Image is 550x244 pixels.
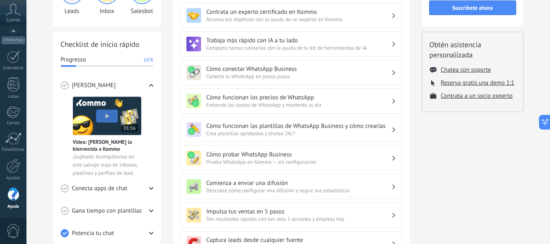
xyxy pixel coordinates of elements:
span: Prueba WhatsApp en Kommo — sin configuración [206,158,391,165]
div: Ayuda [2,204,25,209]
h2: Obtén asistencia personalizada [429,40,516,60]
h2: Checklist de inicio rápido [61,39,153,49]
span: Cuenta [7,18,20,23]
div: Ajustes [2,176,25,181]
h3: Impulsa tus ventas en 5 pasos [206,208,391,215]
div: Correo [2,121,25,126]
h3: Comienza a enviar una difusión [206,179,391,187]
span: Gana tiempo con plantillas [72,207,142,215]
button: Suscríbete ahora [429,0,516,15]
span: Progresso [61,56,86,64]
span: 16% [143,56,153,64]
span: Descubre cómo configurar una difusión y seguir sus estadísticas [206,187,391,194]
span: Entiende los costos de WhatsApp y mantente al día [206,101,391,108]
div: Estadísticas [2,147,25,152]
span: Potencia tu chat [72,229,114,237]
h3: Captura leads desde cualquier fuente [206,236,391,244]
button: Chatea con soporte [441,66,491,74]
span: Vídeo: [PERSON_NAME] la bienvenida a Kommo [73,138,141,152]
h3: Cómo probar WhatsApp Business [206,151,391,158]
h3: Cómo funcionan los precios de WhatsApp [206,94,391,101]
img: Meet video [73,97,141,135]
span: ¡Sujétate! Acompáñanos en este salvaje viaje de inboxes, pipelines y perfiles de lead. [73,153,141,177]
h3: Cómo conectar WhatsApp Business [206,65,391,73]
h3: Contrata un experto certificado en Kommo [206,8,391,16]
span: Ten resultados rápidos con tan solo 5 acciones y empieza hoy [206,215,391,222]
h3: Trabaja más rápido con IA a tu lado [206,37,391,44]
span: Alcanza tus objetivos con la ayuda de un experto en Kommo [206,16,391,23]
span: Conecta apps de chat [72,185,127,193]
span: Crea plantillas aprobadas y chatea 24/7 [206,130,391,137]
h3: Cómo funcionan las plantillas de WhatsApp Business y cómo crearlas [206,122,391,130]
span: Completa tareas rutinarias con la ayuda de tu kit de herramientas de IA [206,44,391,51]
div: Calendario [2,66,25,71]
button: Reserva gratis una demo 1:1 [441,79,515,87]
span: Suscríbete ahora [452,5,493,11]
span: [PERSON_NAME] [72,81,116,90]
div: WhatsApp [2,36,25,44]
div: Listas [2,94,25,99]
button: Contrata a un socio experto [441,92,513,100]
span: Conecta tu WhatsApp en pocos pasos [206,73,391,80]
